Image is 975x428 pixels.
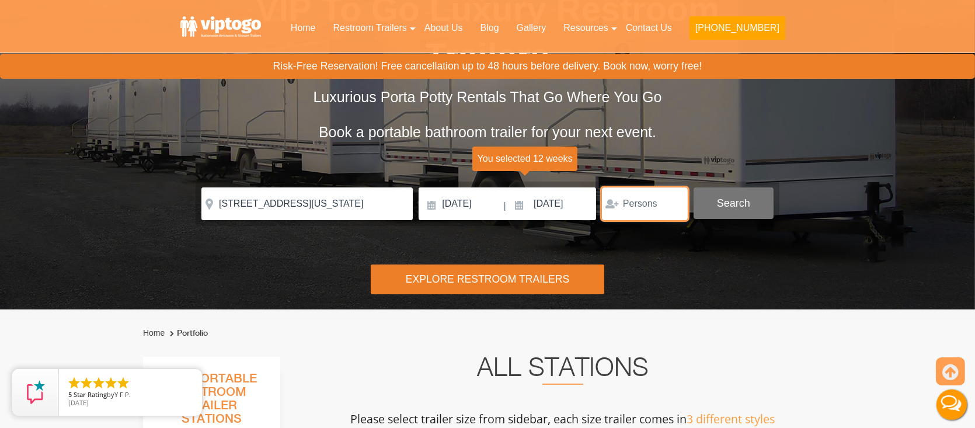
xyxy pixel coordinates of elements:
[116,376,130,390] li: 
[319,124,656,140] span: Book a portable bathroom trailer for your next event.
[201,187,413,220] input: Where do you need your restroom?
[68,391,193,399] span: by
[92,376,106,390] li: 
[617,15,681,41] a: Contact Us
[104,376,118,390] li: 
[681,15,794,47] a: [PHONE_NUMBER]
[313,89,661,105] span: Luxurious Porta Potty Rentals That Go Where You Go
[555,15,617,41] a: Resources
[68,398,89,407] span: [DATE]
[472,15,508,41] a: Blog
[282,15,325,41] a: Home
[690,16,785,40] button: [PHONE_NUMBER]
[67,376,81,390] li: 
[24,381,47,404] img: Review Rating
[472,147,577,171] span: You selected 12 weeks
[416,15,472,41] a: About Us
[504,187,506,225] span: |
[687,411,775,427] span: 3 different styles
[79,376,93,390] li: 
[114,390,131,399] span: Y F P.
[602,187,688,220] input: Persons
[167,326,208,340] li: Portfolio
[296,357,830,385] h2: All Stations
[419,187,502,220] input: Delivery
[507,187,596,220] input: Pickup
[371,265,605,294] div: Explore Restroom Trailers
[928,381,975,428] button: Live Chat
[694,187,774,219] button: Search
[143,328,165,337] a: Home
[74,390,107,399] span: Star Rating
[68,390,72,399] span: 5
[325,15,416,41] a: Restroom Trailers
[508,15,555,41] a: Gallery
